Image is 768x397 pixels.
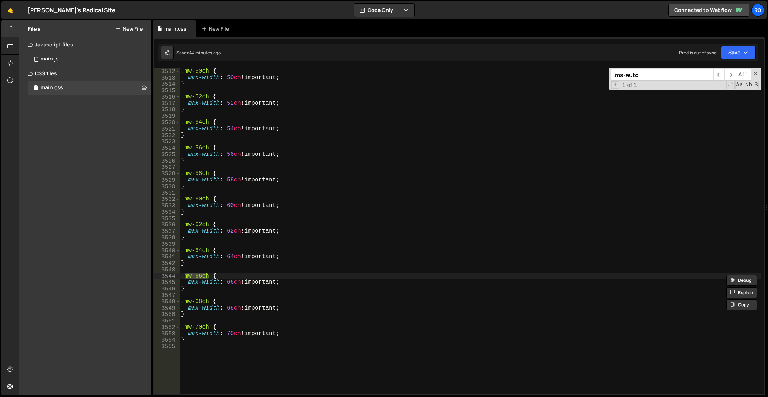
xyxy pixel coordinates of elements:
div: main.css [164,25,187,32]
div: 3531 [154,190,180,197]
span: 1 of 1 [619,82,640,89]
div: 3523 [154,139,180,145]
div: 3526 [154,158,180,164]
div: 3521 [154,126,180,132]
div: 3516 [154,94,180,100]
div: 3514 [154,81,180,87]
div: 3538 [154,235,180,241]
div: main.js [41,56,59,62]
div: 3532 [154,196,180,203]
div: main.css [41,85,63,91]
button: Debug [726,275,757,286]
div: 3551 [154,318,180,324]
div: 3545 [154,279,180,286]
div: Javascript files [19,37,151,52]
div: CSS files [19,66,151,81]
span: Search In Selection [754,81,759,89]
div: 3528 [154,171,180,177]
div: 3553 [154,331,180,337]
div: 3549 [154,305,180,312]
div: 3546 [154,286,180,292]
a: Connected to Webflow [668,4,749,17]
div: 3533 [154,203,180,209]
div: 3534 [154,209,180,216]
div: 3524 [154,145,180,152]
span: ​ [713,69,724,81]
div: 3543 [154,267,180,273]
div: 3547 [154,292,180,299]
div: 3535 [154,216,180,222]
div: 3519 [154,113,180,119]
div: Prod is out of sync [679,50,717,56]
div: 3527 [154,164,180,171]
div: 3517 [154,100,180,107]
button: Save [721,46,756,59]
div: 3512 [154,68,180,75]
div: 3530 [154,184,180,190]
h2: Files [28,25,41,33]
button: New File [116,26,143,32]
div: 3552 [154,324,180,331]
div: 3539 [154,241,180,248]
div: 3515 [154,87,180,94]
div: New File [202,25,232,32]
span: CaseSensitive Search [735,81,744,89]
span: Toggle Replace mode [611,81,619,89]
div: 3544 [154,273,180,280]
button: Explain [726,287,757,298]
button: Code Only [354,4,414,17]
div: 3540 [154,248,180,254]
button: Copy [726,299,757,310]
a: Ro [751,4,764,17]
div: 3513 [154,75,180,81]
div: [PERSON_NAME]'s Radical Site [28,6,116,14]
div: 3542 [154,260,180,267]
span: RegExp Search [726,81,735,89]
div: 3522 [154,132,180,139]
div: Saved [176,50,221,56]
span: Alt-Enter [736,69,751,81]
div: 3541 [154,254,180,260]
span: Whole Word Search [745,81,753,89]
div: 44 minutes ago [189,50,221,56]
input: Search for [611,69,713,81]
div: 3518 [154,107,180,113]
div: 3555 [154,343,180,350]
div: 16726/45739.css [28,81,151,95]
div: 3525 [154,152,180,158]
span: ​ [724,69,736,81]
div: 3536 [154,222,180,228]
div: 16726/45737.js [28,52,151,66]
div: 3520 [154,119,180,126]
div: 3548 [154,299,180,305]
div: 3529 [154,177,180,184]
a: 🤙 [1,1,19,19]
div: 3554 [154,337,180,343]
div: 3537 [154,228,180,235]
div: 3550 [154,311,180,318]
